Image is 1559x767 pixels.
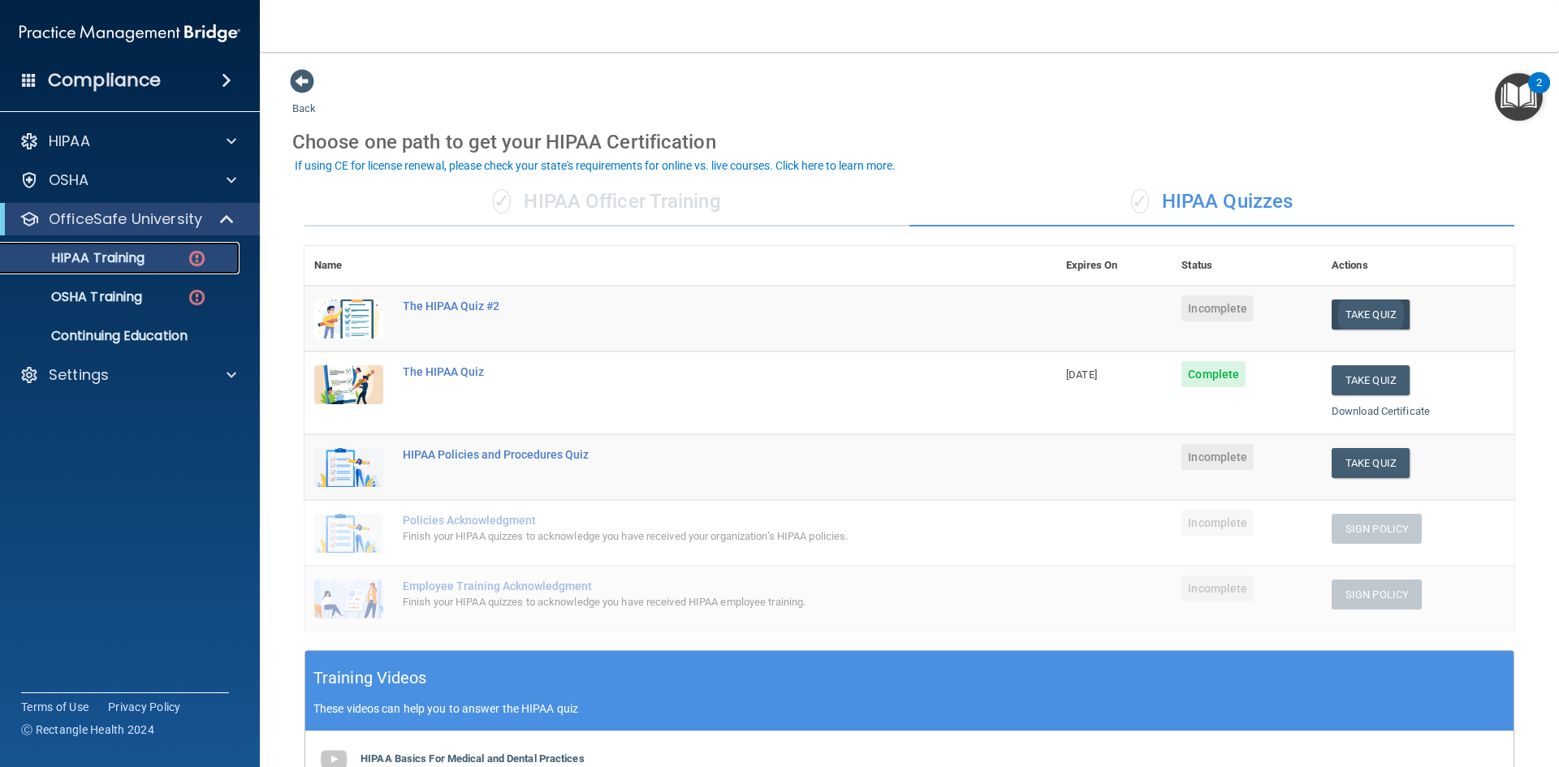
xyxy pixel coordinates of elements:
[1332,514,1422,544] button: Sign Policy
[403,514,975,527] div: Policies Acknowledgment
[909,178,1514,226] div: HIPAA Quizzes
[1332,448,1410,478] button: Take Quiz
[295,160,896,171] div: If using CE for license renewal, please check your state's requirements for online vs. live cours...
[403,580,975,592] div: Employee Training Acknowledgment
[1181,575,1254,601] span: Incomplete
[403,592,975,612] div: Finish your HIPAA quizzes to acknowledge you have received HIPAA employee training.
[21,722,154,738] span: Ⓒ Rectangle Health 2024
[11,289,142,305] p: OSHA Training
[493,189,511,213] span: ✓
[11,328,232,344] p: Continuing Education
[1332,299,1410,330] button: Take Quiz
[49,170,89,190] p: OSHA
[1332,580,1422,610] button: Sign Policy
[48,69,161,92] h4: Compliance
[313,702,1505,715] p: These videos can help you to answer the HIPAA quiz
[292,157,898,174] button: If using CE for license renewal, please check your state's requirements for online vs. live cours...
[1131,189,1149,213] span: ✓
[49,131,90,151] p: HIPAA
[19,17,240,50] img: PMB logo
[361,752,585,765] b: HIPAA Basics For Medical and Dental Practices
[292,118,1527,166] div: Choose one path to get your HIPAA Certification
[108,699,181,715] a: Privacy Policy
[49,365,109,385] p: Settings
[1172,246,1322,286] th: Status
[1181,295,1254,321] span: Incomplete
[304,178,909,226] div: HIPAA Officer Training
[187,248,207,269] img: danger-circle.6113f641.png
[313,664,427,692] h5: Training Videos
[1181,444,1254,470] span: Incomplete
[1066,368,1097,381] span: [DATE]
[187,287,207,308] img: danger-circle.6113f641.png
[1181,510,1254,536] span: Incomplete
[292,83,316,114] a: Back
[19,209,235,229] a: OfficeSafe University
[19,131,236,151] a: HIPAA
[1322,246,1514,286] th: Actions
[21,699,89,715] a: Terms of Use
[49,209,202,229] p: OfficeSafe University
[403,448,975,461] div: HIPAA Policies and Procedures Quiz
[19,170,236,190] a: OSHA
[304,246,393,286] th: Name
[403,365,975,378] div: The HIPAA Quiz
[1332,365,1410,395] button: Take Quiz
[1056,246,1172,286] th: Expires On
[1536,83,1542,104] div: 2
[403,299,975,312] div: The HIPAA Quiz #2
[403,527,975,546] div: Finish your HIPAA quizzes to acknowledge you have received your organization’s HIPAA policies.
[1181,361,1246,387] span: Complete
[19,365,236,385] a: Settings
[1495,73,1543,121] button: Open Resource Center, 2 new notifications
[11,250,145,266] p: HIPAA Training
[1332,405,1430,417] a: Download Certificate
